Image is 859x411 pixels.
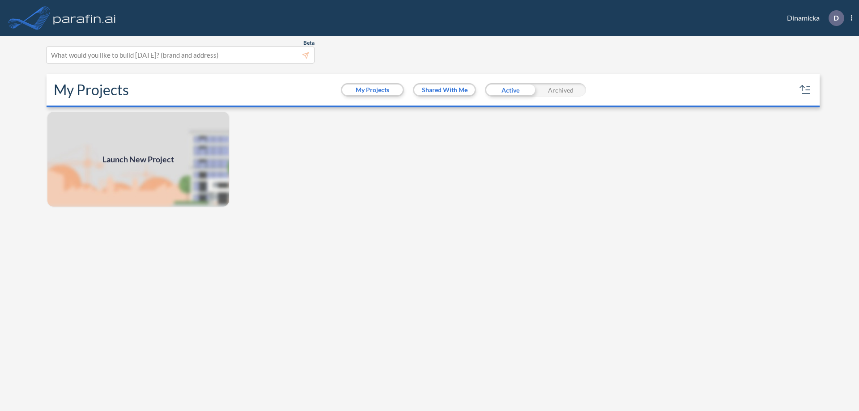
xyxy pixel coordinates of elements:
[47,111,230,208] img: add
[102,153,174,165] span: Launch New Project
[774,10,852,26] div: Dinamicka
[342,85,403,95] button: My Projects
[414,85,475,95] button: Shared With Me
[51,9,118,27] img: logo
[798,83,812,97] button: sort
[303,39,315,47] span: Beta
[54,81,129,98] h2: My Projects
[47,111,230,208] a: Launch New Project
[833,14,839,22] p: D
[485,83,536,97] div: Active
[536,83,586,97] div: Archived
